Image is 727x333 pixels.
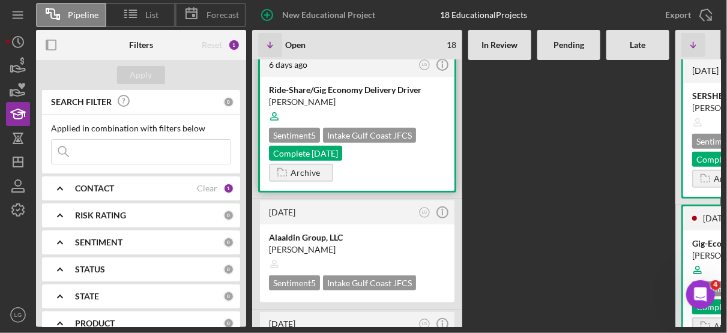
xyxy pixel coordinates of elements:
[269,84,445,96] div: Ride-Share/Gig Economy Delivery Driver
[482,40,518,50] b: In Review
[269,232,445,244] div: Alaaldin Group, LLC
[323,275,416,290] div: Intake Gulf Coast JFCS
[653,3,721,27] button: Export
[282,3,375,27] div: New Educational Project
[269,207,295,217] time: 2025-08-08 21:17
[422,210,427,214] text: LG
[75,292,99,301] b: STATE
[75,238,122,247] b: SENTIMENT
[6,303,30,327] button: LG
[630,40,646,50] b: Late
[75,184,114,193] b: CONTACT
[422,322,427,326] text: LG
[75,265,105,274] b: STATUS
[252,3,387,27] button: New Educational Project
[75,319,115,328] b: PRODUCT
[223,318,234,329] div: 0
[269,146,342,161] div: Complete [DATE]
[223,183,234,194] div: 1
[269,59,307,70] time: 2025-08-11 13:04
[269,96,445,108] div: [PERSON_NAME]
[68,10,98,20] span: Pipeline
[665,3,691,27] div: Export
[228,39,240,51] div: 1
[197,184,217,193] div: Clear
[130,66,152,84] div: Apply
[269,275,320,290] div: Sentiment 5
[207,10,239,20] span: Forecast
[422,62,427,67] text: LG
[291,164,320,182] div: Archive
[269,164,333,182] button: Archive
[223,237,234,248] div: 0
[117,66,165,84] button: Apply
[269,244,445,256] div: [PERSON_NAME]
[223,291,234,302] div: 0
[323,128,416,143] div: Intake Gulf Coast JFCS
[258,51,456,193] a: 6 days agoLGRide-Share/Gig Economy Delivery Driver[PERSON_NAME]Sentiment5Intake Gulf Coast JFCSCo...
[440,10,527,20] div: 18 Educational Projects
[269,128,320,143] div: Sentiment 5
[223,210,234,221] div: 0
[417,57,433,73] button: LG
[692,65,719,76] time: 2024-11-21 14:43
[285,40,306,50] b: Open
[417,205,433,221] button: LG
[202,40,222,50] div: Reset
[146,10,159,20] span: List
[51,97,112,107] b: SEARCH FILTER
[75,211,126,220] b: RISK RATING
[711,280,720,290] span: 4
[417,316,433,332] button: LG
[223,264,234,275] div: 0
[51,124,231,133] div: Applied in combination with filters below
[258,199,456,304] a: [DATE]LGAlaaldin Group, LLC[PERSON_NAME]Sentiment5Intake Gulf Coast JFCS
[686,280,715,309] iframe: Intercom live chat
[554,40,584,50] b: Pending
[14,312,22,319] text: LG
[447,40,456,50] span: 18
[223,97,234,107] div: 0
[269,319,295,329] time: 2025-08-08 20:15
[129,40,153,50] b: Filters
